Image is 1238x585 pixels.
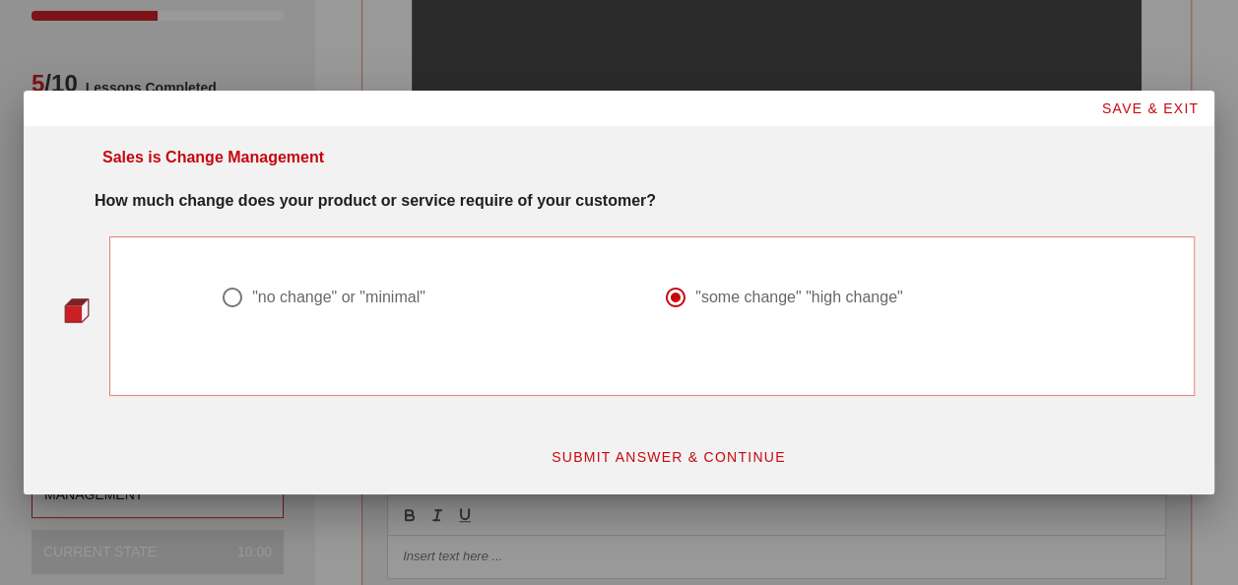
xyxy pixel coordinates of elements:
[64,297,90,323] img: question-bullet-actve.png
[535,439,802,475] button: SUBMIT ANSWER & CONTINUE
[695,288,902,307] div: "some change" "high change"
[95,192,656,209] strong: How much change does your product or service require of your customer?
[102,146,324,169] div: Sales is Change Management
[551,449,786,465] span: SUBMIT ANSWER & CONTINUE
[252,288,425,307] div: "no change" or "minimal"
[1100,100,1199,116] span: SAVE & EXIT
[1084,91,1214,126] button: SAVE & EXIT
